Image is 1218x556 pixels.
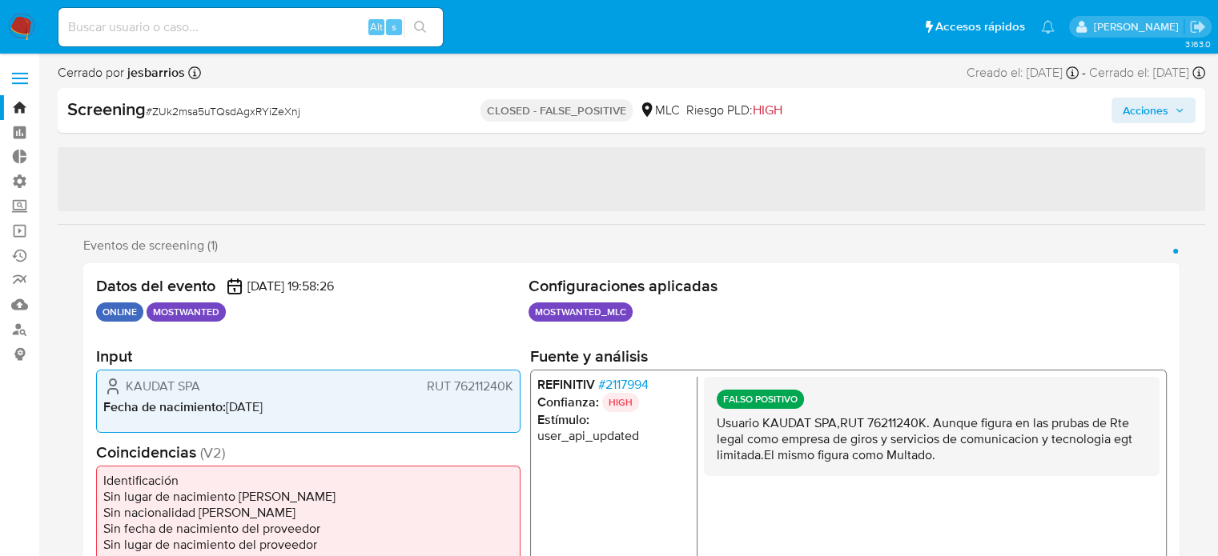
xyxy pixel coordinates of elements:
[1093,19,1184,34] p: ailen.kot@mercadolibre.com
[1082,64,1086,82] span: -
[967,64,1079,82] div: Creado el: [DATE]
[1041,20,1055,34] a: Notificaciones
[58,64,185,82] span: Cerrado por
[753,101,782,119] span: HIGH
[67,96,146,122] b: Screening
[480,99,633,122] p: CLOSED - FALSE_POSITIVE
[1111,98,1196,123] button: Acciones
[58,17,443,38] input: Buscar usuario o caso...
[58,147,1205,211] span: ‌
[639,102,680,119] div: MLC
[392,19,396,34] span: s
[124,63,185,82] b: jesbarrios
[1089,64,1205,82] div: Cerrado el: [DATE]
[370,19,383,34] span: Alt
[1189,18,1206,35] a: Salir
[404,16,436,38] button: search-icon
[1123,98,1168,123] span: Acciones
[686,102,782,119] span: Riesgo PLD:
[935,18,1025,35] span: Accesos rápidos
[146,103,300,119] span: # ZUk2msa5uTQsdAgxRYiZeXnj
